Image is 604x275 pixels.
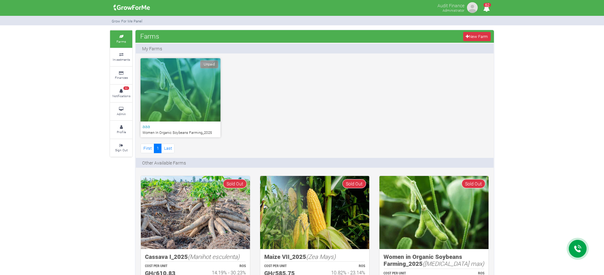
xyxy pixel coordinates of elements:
p: ROS [320,264,365,269]
small: Grow For Me Panel [112,19,142,23]
p: COST PER UNIT [145,264,190,269]
p: Other Available Farms [142,159,186,166]
i: Notifications [480,1,493,16]
a: 1 [154,144,161,153]
a: First [141,144,154,153]
a: Admin [110,103,132,120]
a: Farms [110,30,132,48]
a: Investments [110,48,132,66]
a: 62 Notifications [110,85,132,102]
h5: Cassava I_2025 [145,253,246,260]
img: growforme image [141,176,250,249]
small: Investments [113,57,130,62]
small: Farms [116,39,126,44]
small: Profile [117,130,126,134]
nav: Page Navigation [141,144,174,153]
h5: Maize VII_2025 [264,253,365,260]
img: growforme image [260,176,369,249]
p: ROS [201,264,246,269]
p: My Farms [142,45,162,52]
span: Sold Out [342,179,366,188]
p: Audit Finance [437,1,464,9]
small: Administrator [443,8,464,13]
i: (Manihot esculenta) [188,253,240,260]
img: growforme image [466,1,479,14]
a: Finances [110,67,132,84]
small: Admin [117,112,126,116]
i: ([MEDICAL_DATA] max) [423,259,484,267]
span: Unpaid [200,60,218,68]
span: Sold Out [223,179,247,188]
span: Farms [139,30,161,42]
p: COST PER UNIT [264,264,309,269]
span: Sold Out [462,179,485,188]
span: 62 [123,86,129,90]
a: New Farm [463,32,491,41]
small: Notifications [112,94,130,98]
span: 62 [483,3,491,7]
a: Profile [110,121,132,138]
img: growforme image [111,1,152,14]
a: Unpaid aaa Women In Organic Soybeans Farming_2025 [141,58,220,137]
p: Women In Organic Soybeans Farming_2025 [142,130,219,135]
a: 62 [480,6,493,12]
a: Last [161,144,174,153]
img: growforme image [379,176,489,249]
h5: Women in Organic Soybeans Farming_2025 [384,253,484,267]
i: (Zea Mays) [306,253,336,260]
a: Sign Out [110,139,132,157]
small: Sign Out [115,148,128,152]
h6: aaa [142,123,219,129]
small: Finances [115,75,128,80]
